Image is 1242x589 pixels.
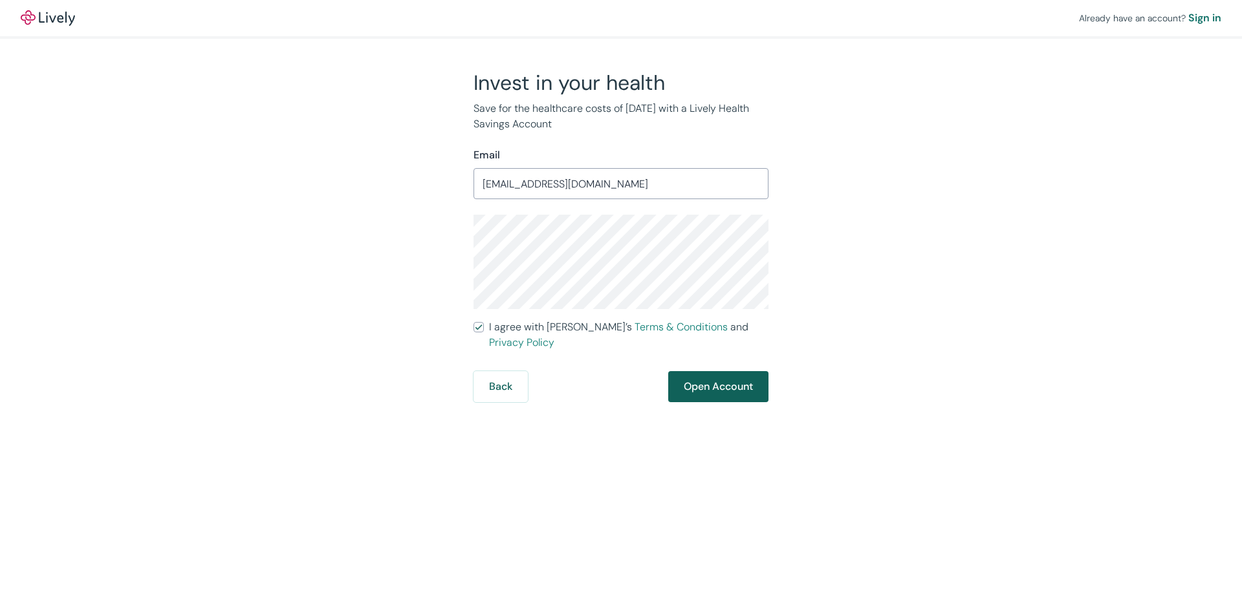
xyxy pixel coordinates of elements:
a: Terms & Conditions [635,320,728,334]
a: Sign in [1188,10,1221,26]
a: LivelyLively [21,10,75,26]
button: Open Account [668,371,768,402]
span: I agree with [PERSON_NAME]’s and [489,319,768,350]
img: Lively [21,10,75,26]
h2: Invest in your health [474,70,768,96]
button: Back [474,371,528,402]
div: Already have an account? [1079,10,1221,26]
p: Save for the healthcare costs of [DATE] with a Lively Health Savings Account [474,101,768,132]
a: Privacy Policy [489,336,554,349]
label: Email [474,147,500,163]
